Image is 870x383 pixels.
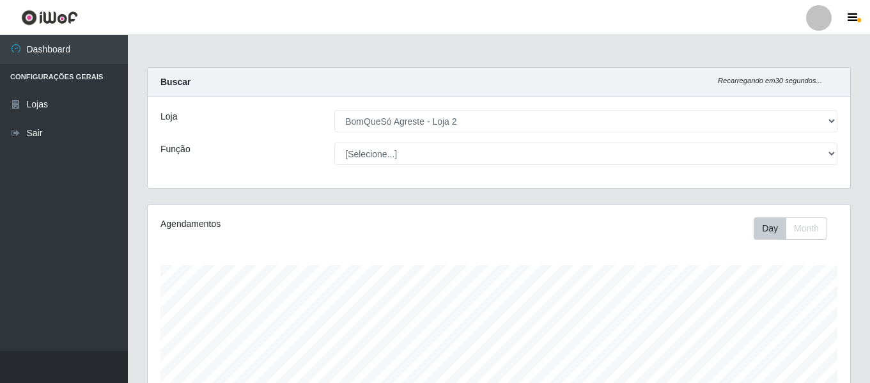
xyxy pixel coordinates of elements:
[160,217,431,231] div: Agendamentos
[160,77,190,87] strong: Buscar
[160,110,177,123] label: Loja
[786,217,827,240] button: Month
[718,77,822,84] i: Recarregando em 30 segundos...
[160,143,190,156] label: Função
[21,10,78,26] img: CoreUI Logo
[754,217,786,240] button: Day
[754,217,837,240] div: Toolbar with button groups
[754,217,827,240] div: First group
